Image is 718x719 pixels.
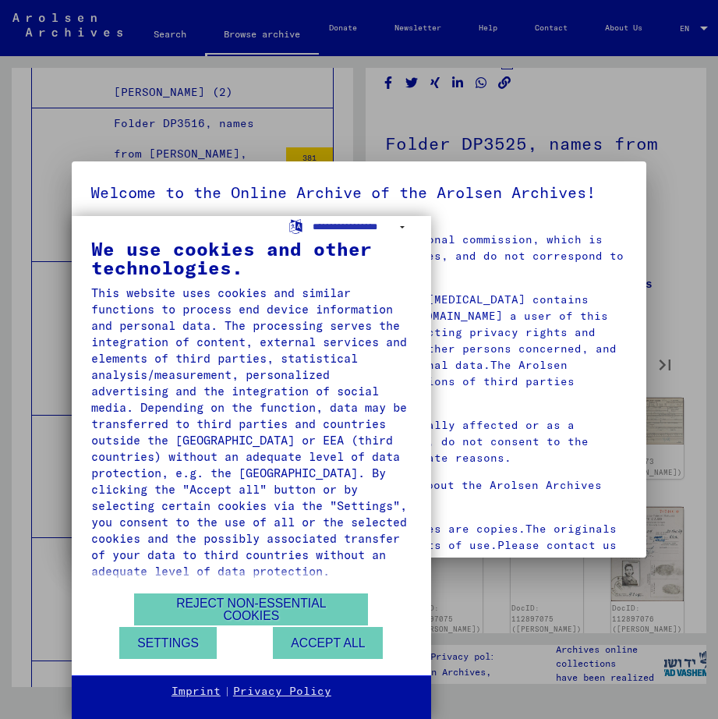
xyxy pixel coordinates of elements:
[91,285,412,579] div: This website uses cookies and similar functions to process end device information and personal da...
[119,627,217,659] button: Settings
[233,684,331,700] a: Privacy Policy
[134,593,368,625] button: Reject non-essential cookies
[172,684,221,700] a: Imprint
[91,239,412,277] div: We use cookies and other technologies.
[273,627,383,659] button: Accept all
